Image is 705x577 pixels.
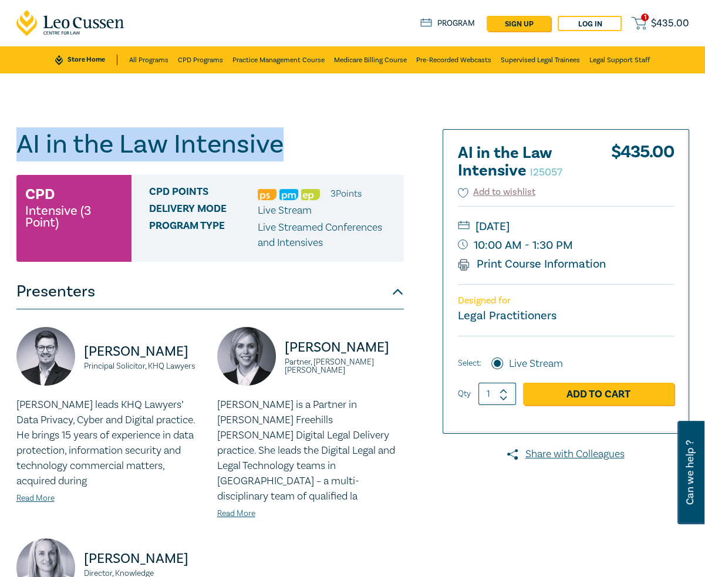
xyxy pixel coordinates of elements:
p: [PERSON_NAME] leads KHQ Lawyers’ Data Privacy, Cyber and Digital practice. He brings 15 years of ... [16,397,203,489]
a: Program [420,18,475,29]
img: https://s3.ap-southeast-2.amazonaws.com/leo-cussen-store-production-content/Contacts/Alex%20Ditte... [16,327,75,386]
h1: AI in the Law Intensive [16,129,404,160]
a: Pre-Recorded Webcasts [416,46,491,73]
a: Print Course Information [458,257,606,272]
a: Medicare Billing Course [334,46,407,73]
label: Live Stream [509,356,563,372]
a: Share with Colleagues [443,447,689,462]
p: [PERSON_NAME] [84,549,203,568]
a: Store Home [55,55,117,65]
a: Legal Support Staff [589,46,650,73]
button: Presenters [16,274,404,309]
small: I25057 [530,166,562,179]
img: Professional Skills [258,189,276,200]
span: $ 435.00 [651,18,689,29]
h3: CPD [25,184,55,205]
span: Select: [458,357,481,370]
span: Program type [149,220,258,251]
p: Live Streamed Conferences and Intensives [258,220,395,251]
a: Practice Management Course [232,46,325,73]
small: Partner, [PERSON_NAME] [PERSON_NAME] [285,358,404,374]
a: Log in [558,16,622,31]
span: 1 [641,14,649,21]
a: Read More [16,493,55,504]
span: Can we help ? [684,428,696,517]
h2: AI in the Law Intensive [458,144,587,180]
img: Practice Management & Business Skills [279,189,298,200]
p: Designed for [458,295,674,306]
p: [PERSON_NAME] is a Partner in [PERSON_NAME] Freehills [PERSON_NAME] Digital Legal Delivery practi... [217,397,404,504]
p: [PERSON_NAME] [285,338,404,357]
input: 1 [478,383,516,405]
small: 10:00 AM - 1:30 PM [458,236,674,255]
div: $ 435.00 [611,144,674,185]
img: Ethics & Professional Responsibility [301,189,320,200]
small: Intensive (3 Point) [25,205,123,228]
a: sign up [487,16,551,31]
img: https://s3.ap-southeast-2.amazonaws.com/leo-cussen-store-production-content/Contacts/Emily%20Cogh... [217,327,276,386]
span: Live Stream [258,204,312,217]
label: Qty [458,387,471,400]
span: Delivery Mode [149,203,258,218]
a: All Programs [129,46,168,73]
span: CPD Points [149,186,258,201]
li: 3 Point s [330,186,362,201]
small: [DATE] [458,217,674,236]
a: Supervised Legal Trainees [501,46,580,73]
p: [PERSON_NAME] [84,342,203,361]
a: Add to Cart [523,383,674,405]
a: Read More [217,508,255,519]
small: Principal Solicitor, KHQ Lawyers [84,362,203,370]
button: Add to wishlist [458,185,536,199]
small: Legal Practitioners [458,308,556,323]
a: CPD Programs [178,46,223,73]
